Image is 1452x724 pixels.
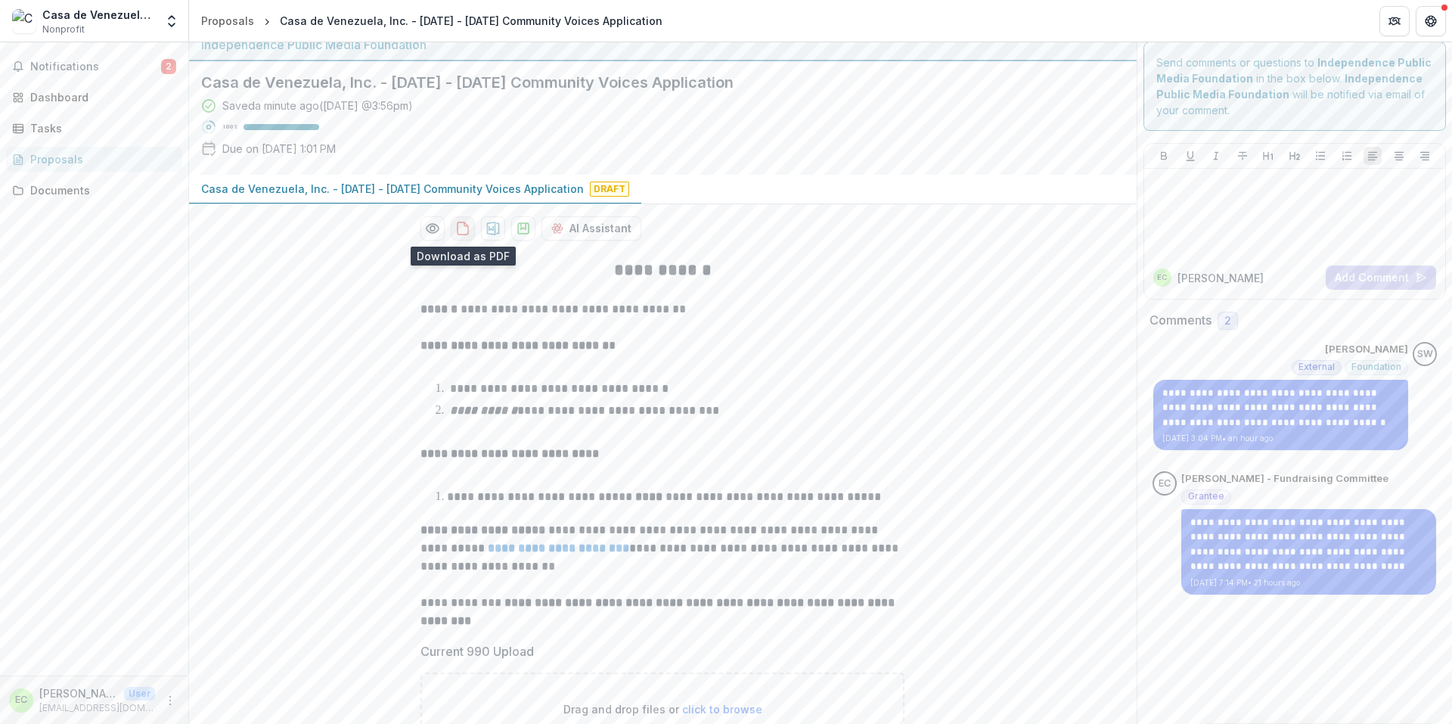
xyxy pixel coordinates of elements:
span: click to browse [682,703,762,716]
div: Emilio Buitrago - Fundraising Committee [15,695,27,705]
button: AI Assistant [541,216,641,241]
p: [EMAIL_ADDRESS][DOMAIN_NAME] [39,701,155,715]
button: Preview 2706fa73-9b43-47a9-a31d-b352bc0b8747-0.pdf [420,216,445,241]
button: Open entity switcher [161,6,182,36]
button: Strike [1233,147,1252,165]
button: Heading 2 [1286,147,1304,165]
div: Proposals [201,13,254,29]
div: Documents [30,182,170,198]
span: Draft [590,182,629,197]
div: Casa de Venezuela, Inc. - [DATE] - [DATE] Community Voices Application [280,13,662,29]
h2: Casa de Venezuela, Inc. - [DATE] - [DATE] Community Voices Application [201,73,1100,92]
span: 2 [1224,315,1231,328]
span: Foundation [1351,362,1401,372]
a: Proposals [195,10,260,32]
p: [PERSON_NAME] - Fundraising Committee [39,685,118,701]
span: Notifications [30,61,161,73]
div: Send comments or questions to in the box below. will be notified via email of your comment. [1143,42,1447,131]
p: [PERSON_NAME] - Fundraising Committee [1181,471,1388,486]
button: Add Comment [1326,266,1436,290]
p: [DATE] 7:14 PM • 21 hours ago [1190,577,1427,589]
button: Partners [1379,6,1410,36]
p: [DATE] 3:04 PM • an hour ago [1162,433,1399,444]
button: Underline [1181,147,1199,165]
div: Dashboard [30,89,170,105]
p: Drag and drop files or [563,701,762,717]
button: Bold [1155,147,1173,165]
div: Tasks [30,120,170,136]
p: Due on [DATE] 1:01 PM [222,141,336,157]
p: [PERSON_NAME] [1325,342,1408,357]
button: Align Center [1390,147,1408,165]
button: Heading 1 [1259,147,1277,165]
span: External [1298,362,1335,372]
button: download-proposal [511,216,535,241]
span: Grantee [1188,491,1224,502]
button: download-proposal [481,216,505,241]
div: Independence Public Media Foundation [201,36,1125,54]
p: [PERSON_NAME] [1177,270,1264,286]
div: Emilio Buitrago - Fundraising Committee [1159,479,1171,489]
a: Dashboard [6,85,182,110]
div: Emilio Buitrago - Fundraising Committee [1157,274,1167,281]
button: Notifications2 [6,54,182,79]
a: Proposals [6,147,182,172]
button: More [161,691,179,710]
div: Saved a minute ago ( [DATE] @ 3:56pm ) [222,98,413,113]
a: Documents [6,178,182,203]
button: Align Left [1364,147,1382,165]
button: Italicize [1207,147,1225,165]
button: Get Help [1416,6,1446,36]
button: Bullet List [1311,147,1329,165]
p: 100 % [222,122,237,132]
a: Tasks [6,116,182,141]
img: Casa de Venezuela, Inc. [12,9,36,33]
button: Align Right [1416,147,1434,165]
span: 2 [161,59,176,74]
h2: Comments [1149,313,1212,328]
p: User [124,687,155,701]
button: download-proposal [451,216,475,241]
div: Sherella Williams [1417,350,1433,359]
nav: breadcrumb [195,10,669,32]
div: Casa de Venezuela, Inc. [42,7,155,23]
button: Ordered List [1338,147,1356,165]
p: Current 990 Upload [420,642,534,660]
p: Casa de Venezuela, Inc. - [DATE] - [DATE] Community Voices Application [201,181,584,197]
span: Nonprofit [42,23,85,36]
div: Proposals [30,151,170,167]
